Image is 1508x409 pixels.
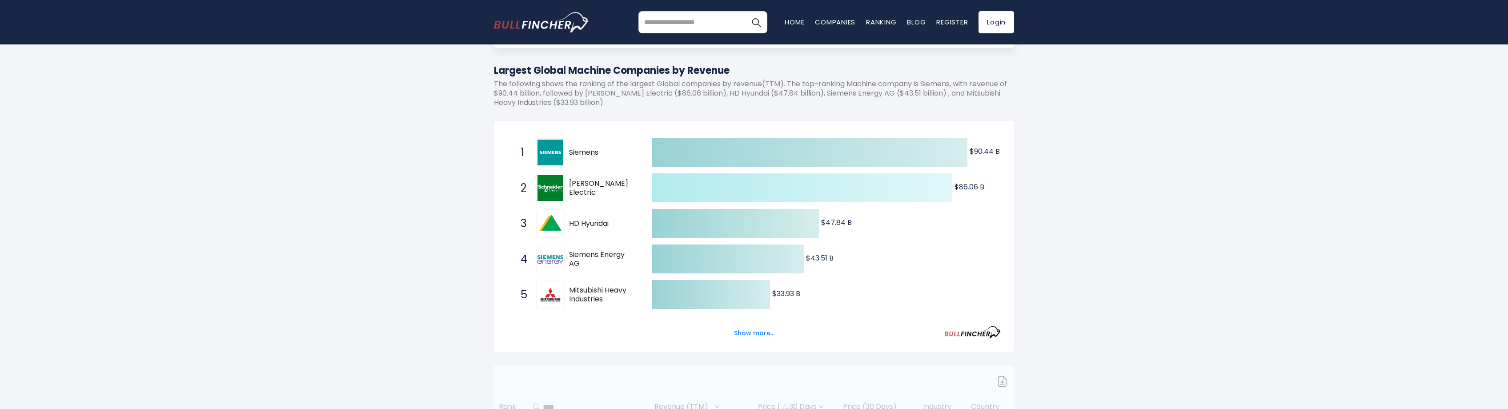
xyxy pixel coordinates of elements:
h1: Largest Global Machine Companies by Revenue [494,63,1014,78]
p: The following shows the ranking of the largest Global companies by revenue(TTM). The top-ranking ... [494,80,1014,107]
a: Login [979,11,1014,33]
span: [PERSON_NAME] Electric [569,179,636,198]
img: Siemens [537,140,563,165]
img: Schneider Electric [537,175,563,201]
span: 5 [516,287,525,302]
a: Blog [907,17,926,27]
text: $43.51 B [806,253,834,263]
span: Siemens Energy AG [569,250,636,269]
button: Search [745,11,767,33]
img: Mitsubishi Heavy Industries [537,282,563,308]
img: HD Hyundai [537,211,563,237]
span: 3 [516,216,525,231]
span: 4 [516,252,525,267]
img: Siemens Energy AG [537,255,563,264]
img: bullfincher logo [494,12,590,32]
a: Companies [815,17,855,27]
a: Go to homepage [494,12,590,32]
a: Register [936,17,968,27]
span: HD Hyundai [569,219,636,229]
a: Ranking [866,17,896,27]
text: $90.44 B [970,146,1000,156]
text: $47.84 B [821,217,852,228]
a: Home [785,17,804,27]
span: 1 [516,145,525,160]
text: $33.93 B [772,289,800,299]
span: 2 [516,180,525,196]
span: Siemens [569,148,636,157]
text: $86.06 B [955,182,984,192]
button: Show more... [729,326,780,341]
span: Mitsubishi Heavy Industries [569,286,636,305]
